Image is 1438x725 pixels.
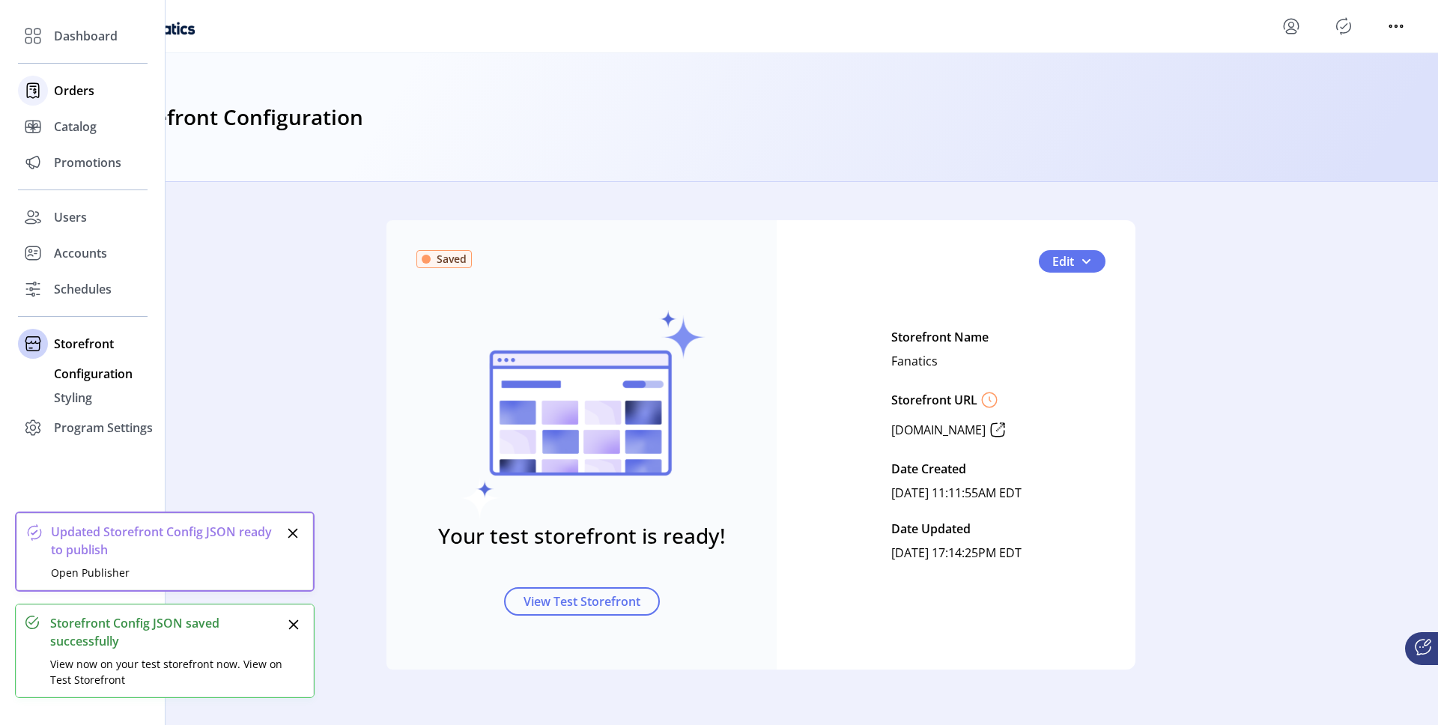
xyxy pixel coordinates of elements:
[891,325,989,349] p: Storefront Name
[438,520,726,551] h3: Your test storefront is ready!
[891,457,966,481] p: Date Created
[50,656,283,688] div: View now on your test storefront now. View on Test Storefront
[54,154,121,172] span: Promotions
[891,481,1022,505] p: [DATE] 11:11:55AM EDT
[891,421,986,439] p: [DOMAIN_NAME]
[891,517,971,541] p: Date Updated
[891,391,977,409] p: Storefront URL
[1039,250,1105,273] button: Edit
[437,251,467,267] span: Saved
[54,82,94,100] span: Orders
[54,365,133,383] span: Configuration
[54,118,97,136] span: Catalog
[50,614,283,650] div: Storefront Config JSON saved successfully
[283,614,304,635] button: Close
[1052,252,1074,270] span: Edit
[54,244,107,262] span: Accounts
[114,101,363,134] h3: Storefront Configuration
[51,523,282,559] div: Updated Storefront Config JSON ready to publish
[54,208,87,226] span: Users
[54,280,112,298] span: Schedules
[504,587,660,616] button: View Test Storefront
[524,592,640,610] span: View Test Storefront
[54,27,118,45] span: Dashboard
[54,419,153,437] span: Program Settings
[51,565,282,580] div: Open Publisher
[1384,14,1408,38] button: menu
[1332,14,1356,38] button: Publisher Panel
[891,541,1022,565] p: [DATE] 17:14:25PM EDT
[54,389,92,407] span: Styling
[891,349,938,373] p: Fanatics
[282,523,303,544] button: Close
[1279,14,1303,38] button: menu
[54,335,114,353] span: Storefront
